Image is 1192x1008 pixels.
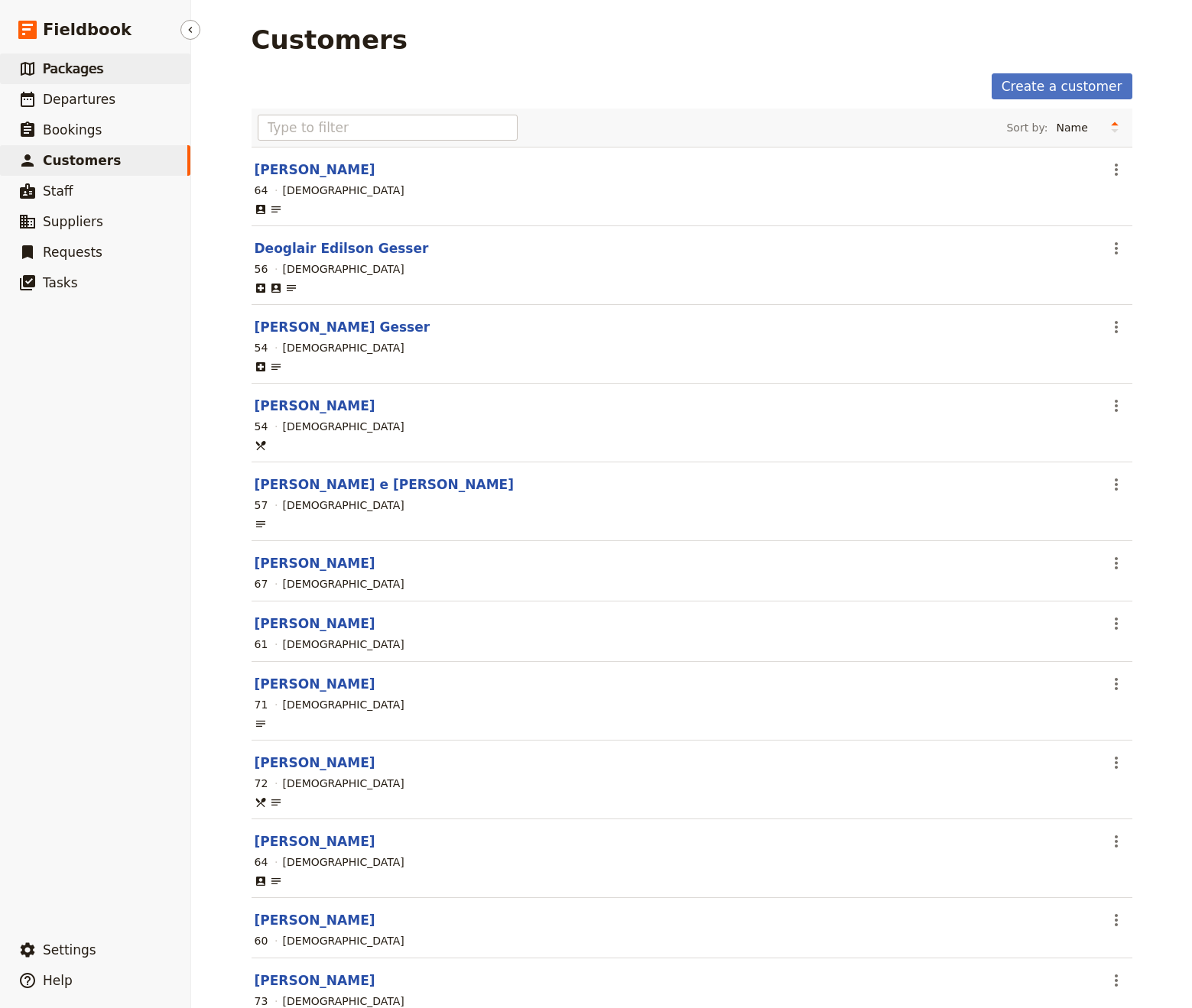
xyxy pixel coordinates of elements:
a: Create a customer [992,73,1132,99]
button: Actions [1103,611,1129,637]
button: Actions [1103,314,1129,340]
button: Hide menu [180,20,200,40]
button: Actions [1103,907,1129,933]
span: Staff [43,183,73,199]
span: Help [43,973,73,988]
span: Suppliers [43,214,103,229]
div: [DEMOGRAPHIC_DATA] [283,637,404,652]
div: 71 [255,697,268,712]
span: Packages [43,61,103,76]
a: [PERSON_NAME] e [PERSON_NAME] [255,477,514,492]
a: [PERSON_NAME] [255,755,375,770]
div: [DEMOGRAPHIC_DATA] [283,933,404,948]
div: 60 [255,933,268,948]
div: 67 [255,576,268,592]
a: [PERSON_NAME] [255,616,375,631]
div: [DEMOGRAPHIC_DATA] [283,419,404,434]
h1: Customers [252,24,408,55]
a: [PERSON_NAME] Gesser [255,319,430,335]
button: Actions [1103,235,1129,261]
button: Actions [1103,550,1129,576]
div: 56 [255,261,268,277]
div: [DEMOGRAPHIC_DATA] [283,340,404,355]
div: 57 [255,498,268,513]
button: Actions [1103,472,1129,498]
a: [PERSON_NAME] [255,676,375,692]
div: 54 [255,340,268,355]
button: Actions [1103,671,1129,697]
div: [DEMOGRAPHIC_DATA] [283,854,404,870]
input: Type to filter [258,115,518,141]
div: [DEMOGRAPHIC_DATA] [283,776,404,791]
a: [PERSON_NAME] [255,912,375,928]
div: 61 [255,637,268,652]
a: [PERSON_NAME] [255,834,375,849]
button: Actions [1103,393,1129,419]
button: Actions [1103,828,1129,854]
div: [DEMOGRAPHIC_DATA] [283,697,404,712]
span: Bookings [43,122,102,138]
div: 54 [255,419,268,434]
div: [DEMOGRAPHIC_DATA] [283,576,404,592]
span: Fieldbook [43,18,132,41]
div: 64 [255,183,268,198]
div: [DEMOGRAPHIC_DATA] [283,498,404,513]
button: Actions [1103,750,1129,776]
select: Sort by: [1050,116,1103,139]
span: Sort by: [1006,120,1047,135]
a: [PERSON_NAME] [255,162,375,177]
span: Settings [43,942,96,958]
button: Actions [1103,157,1129,183]
button: Change sort direction [1103,116,1126,139]
span: Tasks [43,275,78,290]
div: [DEMOGRAPHIC_DATA] [283,183,404,198]
a: [PERSON_NAME] [255,556,375,571]
div: 64 [255,854,268,870]
a: Deoglair Edilson Gesser [255,241,429,256]
div: 72 [255,776,268,791]
span: Departures [43,92,115,107]
button: Actions [1103,967,1129,993]
div: [DEMOGRAPHIC_DATA] [283,261,404,277]
a: [PERSON_NAME] [255,973,375,988]
a: [PERSON_NAME] [255,398,375,413]
span: Customers [43,153,121,168]
span: Requests [43,245,102,260]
